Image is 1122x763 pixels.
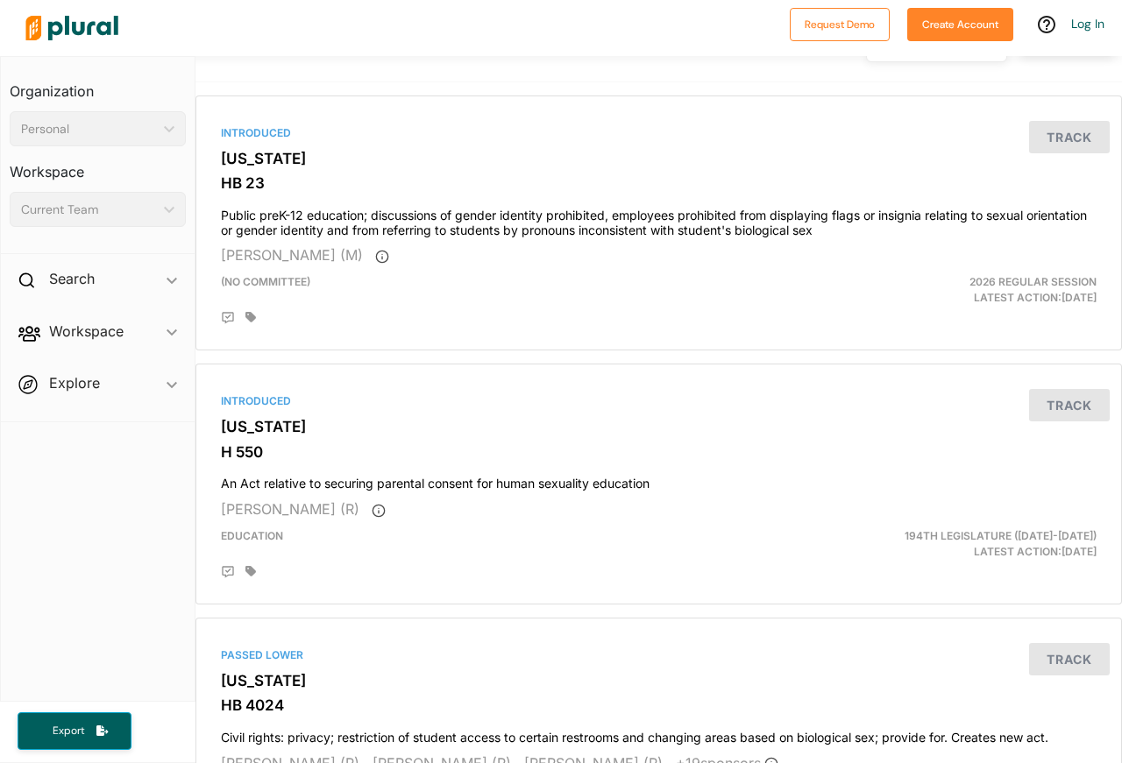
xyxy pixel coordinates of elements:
button: Create Account [907,8,1013,41]
span: Export [40,724,96,738]
div: Current Team [21,201,157,219]
a: Log In [1071,16,1104,32]
h3: Workspace [10,146,186,185]
div: (no committee) [208,274,809,306]
div: Add Position Statement [221,311,235,325]
div: Introduced [221,393,1097,409]
div: Introduced [221,125,1097,141]
span: Education [221,529,283,542]
button: Track [1029,389,1110,421]
a: Request Demo [790,14,890,32]
h4: An Act relative to securing parental consent for human sexuality education [221,468,1097,491]
h3: [US_STATE] [221,672,1097,689]
h3: [US_STATE] [221,150,1097,167]
div: Add Position Statement [221,565,235,579]
span: [PERSON_NAME] (M) [221,246,363,264]
button: Track [1029,121,1110,153]
span: [PERSON_NAME] (R) [221,500,359,518]
div: Add tags [245,311,256,323]
h3: Organization [10,66,186,104]
div: Personal [21,120,157,138]
span: 2026 Regular Session [969,275,1097,288]
div: Add tags [245,565,256,577]
div: Passed Lower [221,647,1097,663]
h3: H 550 [221,443,1097,461]
h4: Civil rights: privacy; restriction of student access to certain restrooms and changing areas base... [221,722,1097,745]
div: Latest Action: [DATE] [809,274,1110,306]
div: Latest Action: [DATE] [809,528,1110,560]
h3: HB 4024 [221,696,1097,714]
h2: Search [49,269,95,288]
button: Track [1029,643,1110,675]
a: Create Account [907,14,1013,32]
h4: Public preK-12 education; discussions of gender identity prohibited, employees prohibited from di... [221,200,1097,238]
button: Request Demo [790,8,890,41]
span: 194th Legislature ([DATE]-[DATE]) [905,529,1097,542]
h3: [US_STATE] [221,418,1097,435]
button: Export [18,712,131,750]
h3: HB 23 [221,174,1097,192]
